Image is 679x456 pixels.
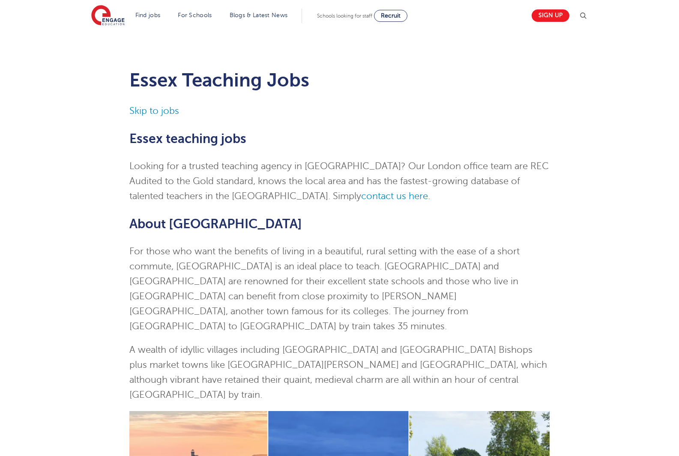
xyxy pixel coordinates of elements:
a: Skip to jobs [129,106,179,116]
a: Recruit [374,10,407,22]
b: Essex teaching jobs [129,131,246,146]
span: Schools looking for staff [317,13,372,19]
a: contact us here [361,191,428,201]
b: About [GEOGRAPHIC_DATA] [129,217,302,231]
span: A wealth of idyllic villages including [GEOGRAPHIC_DATA] and [GEOGRAPHIC_DATA] Bishops plus marke... [129,345,547,400]
a: Sign up [532,9,569,22]
span: . [428,191,430,201]
a: For Schools [178,12,212,18]
a: Blogs & Latest News [230,12,288,18]
span: Looking for a trusted teaching agency in [GEOGRAPHIC_DATA]? Our London office team are REC Audite... [129,161,549,201]
img: Engage Education [91,5,125,27]
a: Find jobs [135,12,161,18]
span: Recruit [381,12,401,19]
span: For those who want the benefits of living in a beautiful, rural setting with the ease of a short ... [129,246,520,331]
h1: Essex Teaching Jobs [129,69,550,91]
